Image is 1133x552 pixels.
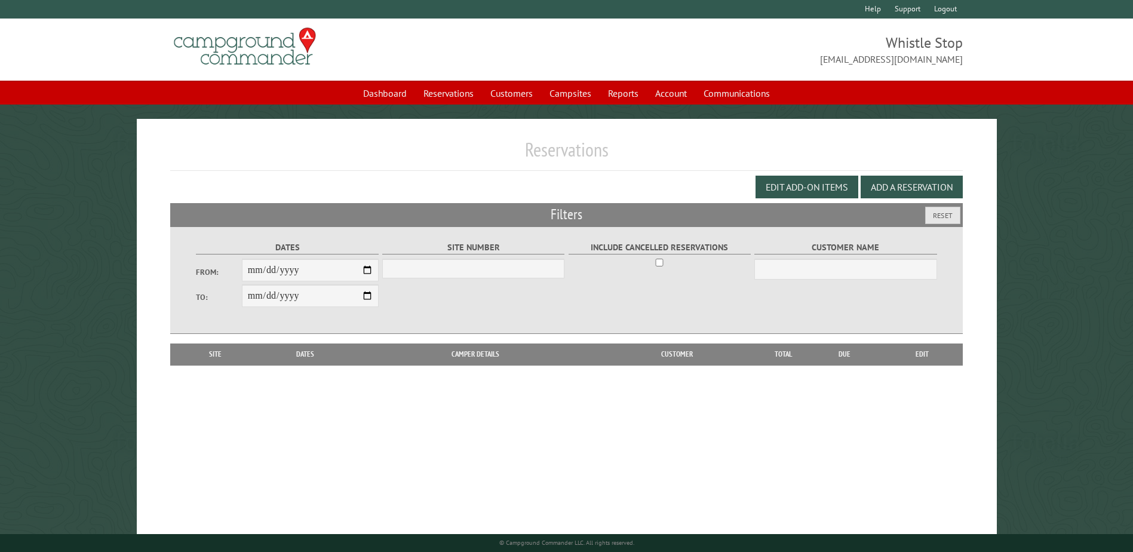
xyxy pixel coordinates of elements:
label: Include Cancelled Reservations [569,241,751,254]
button: Add a Reservation [861,176,963,198]
th: Customer [594,344,759,365]
a: Account [648,82,694,105]
label: From: [196,266,241,278]
th: Total [759,344,807,365]
a: Campsites [542,82,598,105]
th: Site [176,344,254,365]
a: Dashboard [356,82,414,105]
label: Customer Name [754,241,937,254]
h1: Reservations [170,138,962,171]
a: Customers [483,82,540,105]
th: Due [807,344,882,365]
label: Dates [196,241,378,254]
th: Camper Details [357,344,594,365]
a: Reports [601,82,646,105]
small: © Campground Commander LLC. All rights reserved. [499,539,634,547]
h2: Filters [170,203,962,226]
img: Campground Commander [170,23,320,70]
label: Site Number [382,241,564,254]
span: Whistle Stop [EMAIL_ADDRESS][DOMAIN_NAME] [567,33,963,66]
label: To: [196,292,241,303]
button: Reset [925,207,960,224]
th: Dates [254,344,357,365]
th: Edit [882,344,963,365]
a: Communications [696,82,777,105]
button: Edit Add-on Items [756,176,858,198]
a: Reservations [416,82,481,105]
